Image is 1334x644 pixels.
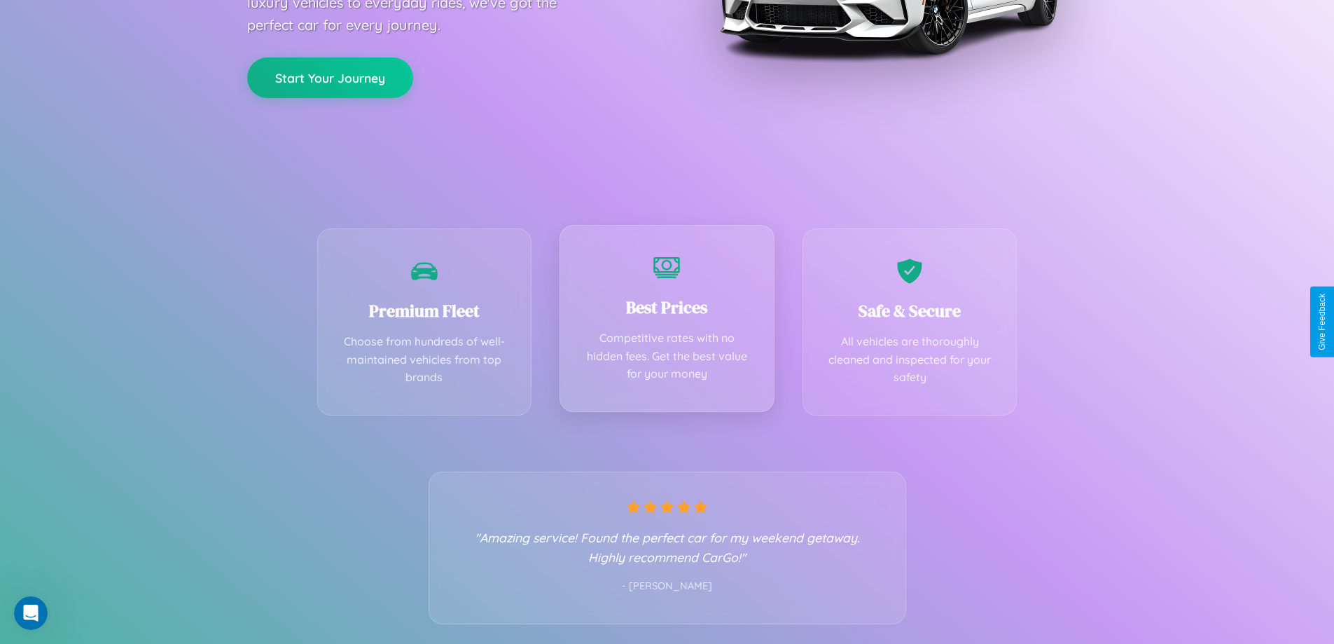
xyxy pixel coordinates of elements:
p: Choose from hundreds of well-maintained vehicles from top brands [339,333,510,387]
h3: Best Prices [581,296,753,319]
button: Start Your Journey [247,57,413,98]
h3: Safe & Secure [824,299,996,322]
p: Competitive rates with no hidden fees. Get the best value for your money [581,329,753,383]
p: - [PERSON_NAME] [457,577,877,596]
div: Give Feedback [1317,294,1327,350]
h3: Premium Fleet [339,299,510,322]
p: All vehicles are thoroughly cleaned and inspected for your safety [824,333,996,387]
p: "Amazing service! Found the perfect car for my weekend getaway. Highly recommend CarGo!" [457,528,877,567]
iframe: Intercom live chat [14,596,48,630]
